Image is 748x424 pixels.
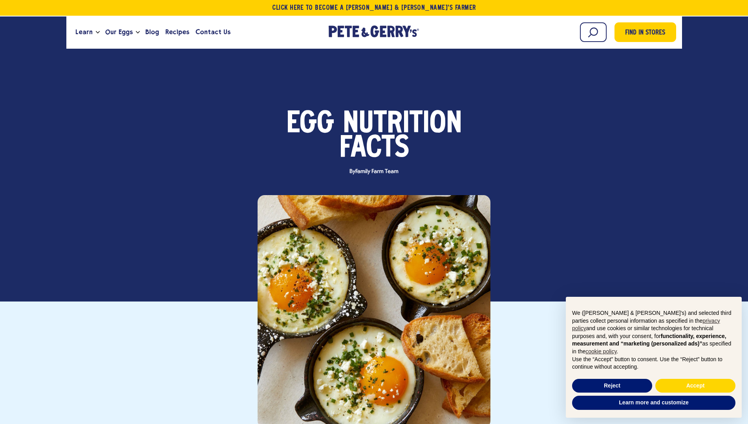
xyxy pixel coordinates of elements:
a: Blog [142,22,162,43]
span: Nutrition [343,112,462,137]
button: Learn more and customize [572,396,735,410]
span: Learn [75,27,93,37]
button: Open the dropdown menu for Our Eggs [136,31,140,34]
span: Find in Stores [625,28,665,38]
a: Recipes [162,22,192,43]
button: Accept [655,379,735,393]
span: Recipes [165,27,189,37]
span: Family Farm Team [355,168,398,175]
p: Use the “Accept” button to consent. Use the “Reject” button to continue without accepting. [572,356,735,371]
a: Our Eggs [102,22,136,43]
span: Contact Us [196,27,230,37]
a: Find in Stores [614,22,676,42]
a: Contact Us [192,22,234,43]
span: Blog [145,27,159,37]
span: By [346,169,402,175]
span: Facts [339,137,409,161]
span: Egg [286,112,334,137]
p: We ([PERSON_NAME] & [PERSON_NAME]'s) and selected third parties collect personal information as s... [572,309,735,356]
button: Reject [572,379,652,393]
a: cookie policy [585,348,616,355]
span: Our Eggs [105,27,133,37]
a: Learn [72,22,96,43]
input: Search [580,22,607,42]
button: Open the dropdown menu for Learn [96,31,100,34]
